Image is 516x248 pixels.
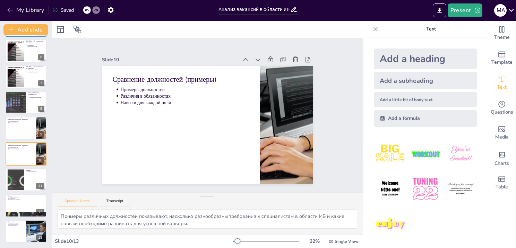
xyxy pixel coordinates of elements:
p: Сертификаты как фильтр [29,98,44,99]
p: Значение вопросов [9,225,24,226]
p: Text [381,21,481,37]
div: Add images, graphics, shapes or video [488,121,516,145]
div: 9 [38,131,44,138]
img: 4.jpeg [374,173,406,205]
div: Add a heading [374,48,477,69]
button: Transcript [100,199,130,206]
button: Present [448,3,482,17]
div: Add a table [488,170,516,195]
p: Облачная безопасность [27,172,44,174]
p: Гибридный специалист [9,197,44,198]
textarea: Примеры различных должностей показывают, насколько разнообразны требования к специалистам в облас... [58,210,357,229]
div: 7 [38,80,44,86]
p: Навыки для каждой роли [9,149,34,150]
div: Change the overall theme [488,21,516,46]
p: Аналитическое мышление [27,43,44,45]
p: Важность опыта [29,95,44,97]
span: Template [491,59,513,66]
button: Add slide [3,24,48,35]
p: Ответственность и этика [27,46,44,47]
div: M A [494,4,507,17]
button: Speaker Notes [58,199,97,206]
span: Theme [494,34,510,41]
p: Навыки для каждой роли [9,123,34,125]
p: Открытость к вопросам [9,224,24,225]
div: 12 [36,209,44,215]
div: 12 [6,194,46,217]
div: 9 [6,117,46,140]
div: Add a formula [374,110,477,127]
div: 6 [38,54,44,60]
p: Soft Skills – Не технические, но ключевые [26,40,44,44]
p: Навыки для каждой роли [124,82,252,115]
div: 32 % [306,238,323,245]
img: 1.jpeg [374,138,406,170]
p: Коммуникация [27,70,44,72]
div: Add charts and graphs [488,145,516,170]
div: Add text boxes [488,71,516,96]
div: Get real-time input from your audience [488,96,516,121]
span: Media [495,133,509,141]
div: 11 [36,183,44,189]
div: 10 [36,157,44,163]
div: 8 [38,106,44,112]
div: Add a subheading [374,72,477,89]
span: Questions [491,108,513,116]
button: M A [494,3,507,17]
p: Аналитическое мышление [27,69,44,71]
p: Примеры должностей [9,147,34,148]
p: Примеры должностей [127,69,255,102]
p: Примеры должностей [9,121,34,122]
p: Сравнение должностей (примеры) [121,55,257,94]
span: Single View [335,239,359,244]
p: Тренды [26,169,44,171]
p: Образование и сертификация [29,97,44,98]
p: AI и ML в ИБ [27,174,44,175]
p: Вопросы? [8,221,24,223]
p: Различия в обязанностях [126,75,253,108]
img: 7.jpeg [374,208,406,240]
span: Charts [495,160,509,167]
div: Add a little bit of body text [374,92,477,107]
div: 6 [6,39,46,62]
p: Сравнение должностей (примеры) [8,118,34,121]
div: 10 [6,142,46,165]
div: Layout [55,24,66,35]
div: 7 [6,65,46,88]
div: Saved [52,7,74,14]
span: Text [497,83,507,91]
button: My Library [5,5,47,16]
div: Slide 10 [115,36,249,70]
p: Различия в обязанностях [9,122,34,123]
img: 5.jpeg [409,173,441,205]
p: Выводы [8,195,44,197]
p: Soft Skills – Не технические, но ключевые [26,66,44,70]
div: 13 [36,234,44,241]
span: Position [73,25,81,34]
img: 2.jpeg [409,138,441,170]
div: 13 [6,220,46,243]
div: Slide 10 / 13 [55,238,233,245]
div: 11 [6,168,46,191]
p: Сочетание Hard и Soft Skills [9,199,44,201]
p: Вопрос для обсуждения [9,222,24,224]
p: Ответственность и этика [27,72,44,73]
p: DevSecOps как тренд [27,171,44,172]
button: Export to PowerPoint [433,3,446,17]
span: Table [496,183,508,191]
p: Сравнение должностей (примеры) [8,144,34,146]
p: Реальный опыт [9,198,44,199]
input: Insert title [218,5,290,15]
p: Коммуникация [27,45,44,46]
img: 3.jpeg [445,138,477,170]
div: Add ready made slides [488,46,516,71]
p: Опыт, образование, сертификация [28,92,44,96]
p: Различия в обязанностях [9,148,34,149]
div: 8 [6,91,46,114]
img: 6.jpeg [445,173,477,205]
